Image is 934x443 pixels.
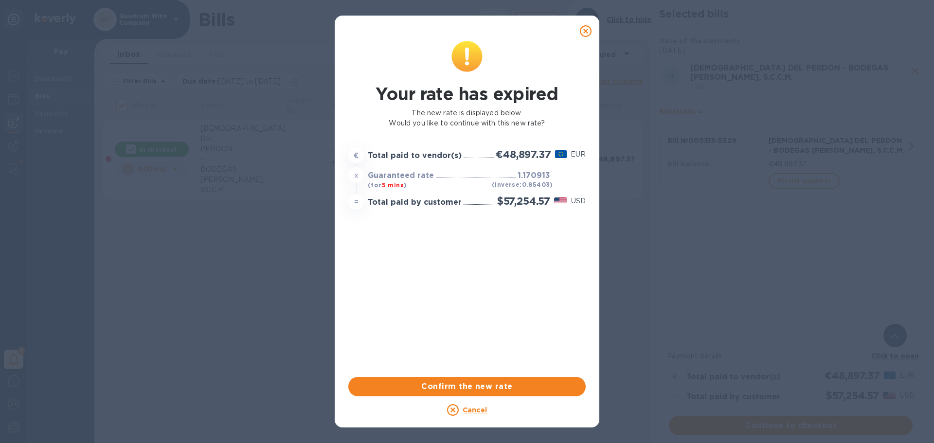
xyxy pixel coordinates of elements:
[571,149,586,159] p: EUR
[368,151,462,160] h3: Total paid to vendor(s)
[368,198,462,207] h3: Total paid by customer
[571,196,586,206] p: USD
[496,148,551,160] h2: €48,897.37
[497,195,550,207] h2: $57,254.57
[368,171,434,180] h3: Guaranteed rate
[348,108,586,128] p: The new rate is displayed below. Would you like to continue with this new rate?
[463,406,487,414] u: Cancel
[354,152,359,159] strong: €
[554,197,567,204] img: USD
[348,84,586,104] h1: Your rate has expired
[348,194,364,210] div: =
[356,381,578,392] span: Confirm the new rate
[382,181,404,189] span: 5 mins
[348,377,586,396] button: Confirm the new rate
[492,181,553,188] b: (inverse: 0.85403 )
[368,181,407,189] b: (for )
[348,167,364,183] div: x
[518,171,550,180] h3: 1.170913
